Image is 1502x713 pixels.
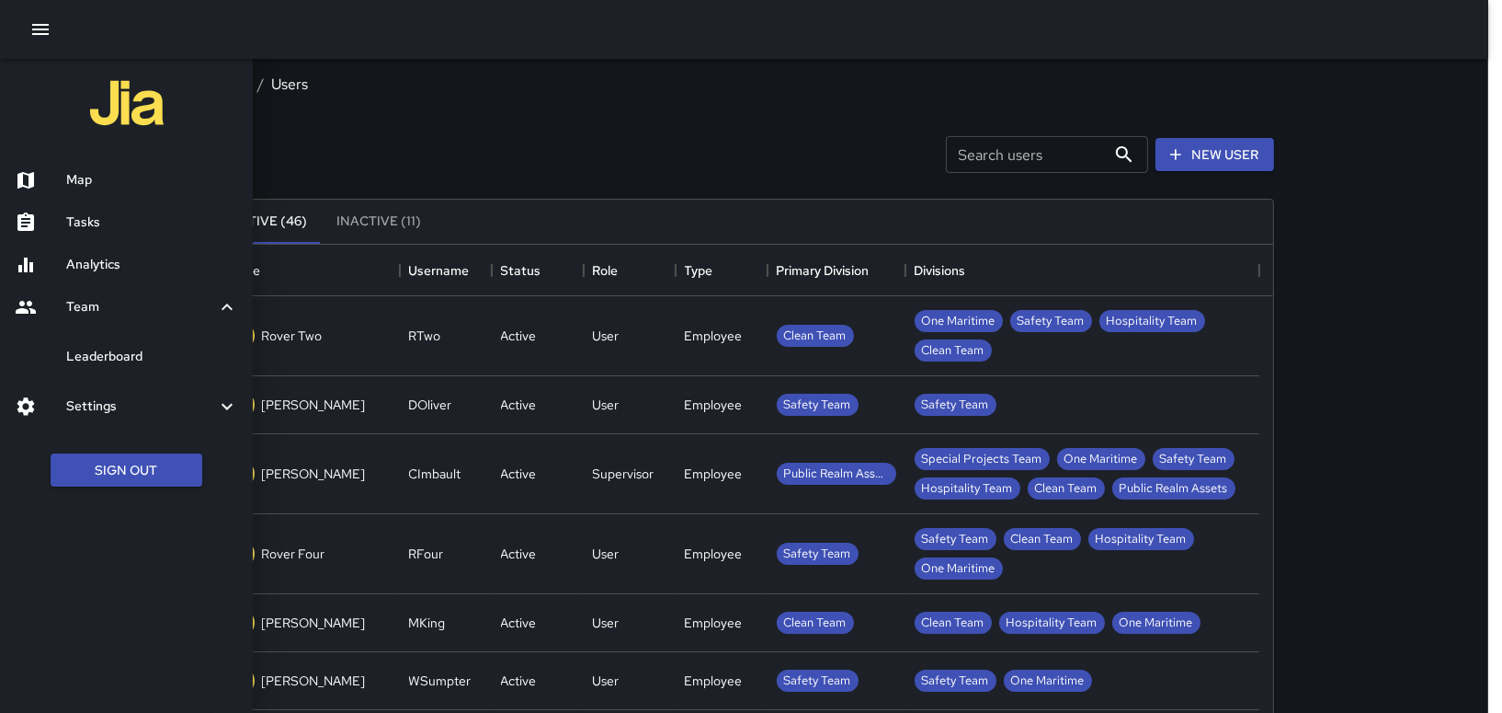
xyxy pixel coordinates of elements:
img: jia-logo [90,66,164,140]
h6: Tasks [66,213,238,233]
h6: Team [66,297,216,317]
button: Sign Out [51,454,202,488]
h6: Map [66,170,238,190]
h6: Analytics [66,255,238,275]
h6: Leaderboard [66,347,238,367]
h6: Settings [66,397,216,417]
